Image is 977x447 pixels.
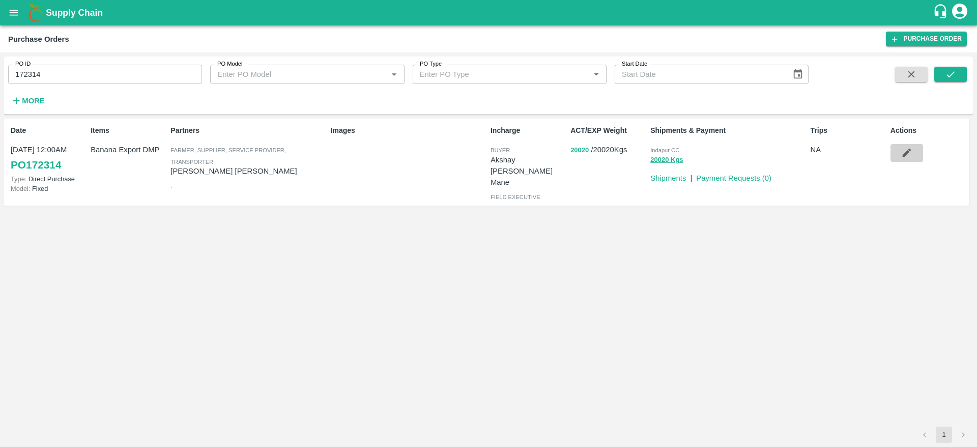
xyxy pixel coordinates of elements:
nav: pagination navigation [915,427,973,443]
span: , [170,182,172,188]
b: Supply Chain [46,8,103,18]
button: More [8,92,47,109]
img: logo [25,3,46,23]
button: Open [590,68,603,81]
p: Incharge [491,125,566,136]
p: Direct Purchase [11,174,87,184]
span: buyer [491,147,510,153]
div: | [686,169,692,184]
p: Akshay [PERSON_NAME] Mane [491,154,566,188]
strong: More [22,97,45,105]
button: Open [387,68,400,81]
span: field executive [491,194,540,200]
a: Payment Requests (0) [696,174,771,182]
p: Shipments & Payment [650,125,806,136]
a: Shipments [650,174,686,182]
span: Type: [11,175,26,183]
label: Start Date [622,60,647,68]
p: Trips [811,125,886,136]
button: page 1 [936,427,952,443]
p: Banana Export DMP [91,144,166,155]
span: Indapur CC [650,147,679,153]
button: 20020 Kgs [650,154,683,166]
p: Fixed [11,184,87,193]
a: PO172314 [11,156,61,174]
label: PO ID [15,60,31,68]
p: ACT/EXP Weight [570,125,646,136]
div: account of current user [951,2,969,23]
input: Start Date [615,65,784,84]
div: customer-support [933,4,951,22]
p: [PERSON_NAME] [PERSON_NAME] [170,165,326,177]
p: Images [331,125,486,136]
a: Purchase Order [886,32,967,46]
a: Supply Chain [46,6,933,20]
button: open drawer [2,1,25,24]
input: Enter PO Type [416,68,573,81]
span: Farmer, Supplier, Service Provider, Transporter [170,147,286,164]
input: Enter PO Model [213,68,371,81]
p: [DATE] 12:00AM [11,144,87,155]
p: Actions [890,125,966,136]
p: Date [11,125,87,136]
button: Choose date [788,65,808,84]
span: Model: [11,185,30,192]
p: NA [811,144,886,155]
p: / 20020 Kgs [570,144,646,156]
input: Enter PO ID [8,65,202,84]
p: Items [91,125,166,136]
p: Partners [170,125,326,136]
label: PO Model [217,60,243,68]
label: PO Type [420,60,442,68]
button: 20020 [570,145,589,156]
div: Purchase Orders [8,33,69,46]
